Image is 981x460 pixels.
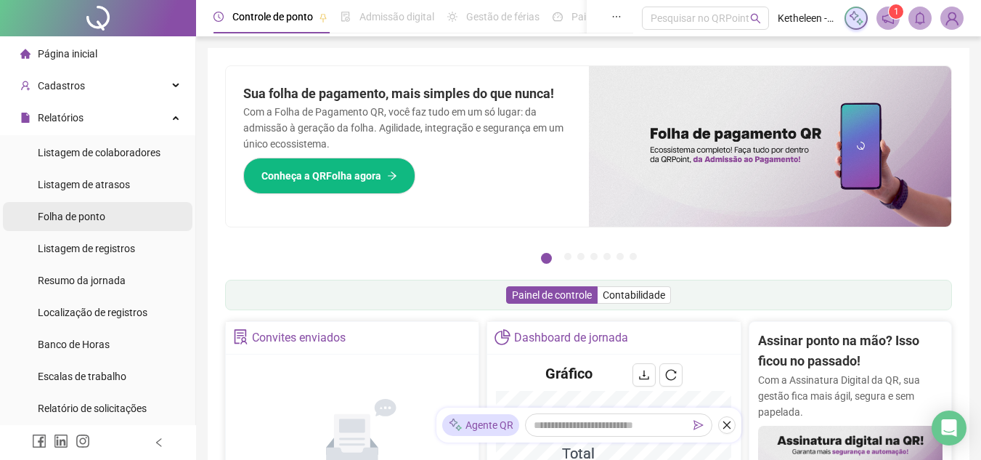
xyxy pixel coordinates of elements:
[243,158,415,194] button: Conheça a QRFolha agora
[882,12,895,25] span: notification
[778,10,836,26] span: Ketheleen - Casa Décor
[848,10,864,26] img: sparkle-icon.fc2bf0ac1784a2077858766a79e2daf3.svg
[630,253,637,260] button: 7
[319,13,327,22] span: pushpin
[638,369,650,381] span: download
[603,289,665,301] span: Contabilidade
[913,12,927,25] span: bell
[932,411,966,445] div: Open Intercom Messenger
[387,171,397,181] span: arrow-right
[243,84,571,104] h2: Sua folha de pagamento, mais simples do que nunca!
[750,13,761,24] span: search
[20,113,30,123] span: file
[38,112,84,124] span: Relatórios
[261,168,381,184] span: Conheça a QRFolha agora
[758,372,943,420] p: Com a Assinatura Digital da QR, sua gestão fica mais ágil, segura e sem papelada.
[154,437,164,448] span: left
[553,12,563,22] span: dashboard
[611,12,622,22] span: ellipsis
[442,414,519,436] div: Agente QR
[577,253,585,260] button: 3
[564,253,571,260] button: 2
[512,289,592,301] span: Painel de controle
[232,11,313,23] span: Controle de ponto
[616,253,624,260] button: 6
[38,371,126,382] span: Escalas de trabalho
[448,418,463,433] img: sparkle-icon.fc2bf0ac1784a2077858766a79e2daf3.svg
[758,331,943,372] h2: Assinar ponto na mão? Isso ficou no passado!
[693,420,704,430] span: send
[20,49,30,59] span: home
[38,243,135,254] span: Listagem de registros
[38,147,160,158] span: Listagem de colaboradores
[590,253,598,260] button: 4
[38,211,105,222] span: Folha de ponto
[589,66,952,227] img: banner%2F8d14a306-6205-4263-8e5b-06e9a85ad873.png
[889,4,903,19] sup: 1
[359,11,434,23] span: Admissão digital
[722,420,732,430] span: close
[38,403,147,414] span: Relatório de solicitações
[514,326,628,350] div: Dashboard de jornada
[20,81,30,91] span: user-add
[447,12,457,22] span: sun
[76,434,90,448] span: instagram
[494,329,510,344] span: pie-chart
[38,80,85,92] span: Cadastros
[894,7,899,17] span: 1
[54,434,68,448] span: linkedin
[233,329,248,344] span: solution
[38,307,147,318] span: Localização de registros
[243,104,571,152] p: Com a Folha de Pagamento QR, você faz tudo em um só lugar: da admissão à geração da folha. Agilid...
[252,326,346,350] div: Convites enviados
[32,434,46,448] span: facebook
[466,11,540,23] span: Gestão de férias
[541,253,552,264] button: 1
[545,363,593,384] h4: Gráfico
[213,12,224,22] span: clock-circle
[38,48,97,60] span: Página inicial
[38,179,130,190] span: Listagem de atrasos
[603,253,611,260] button: 5
[571,11,628,23] span: Painel do DP
[665,369,677,381] span: reload
[941,7,963,29] img: 91955
[38,275,126,286] span: Resumo da jornada
[38,339,110,350] span: Banco de Horas
[341,12,351,22] span: file-done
